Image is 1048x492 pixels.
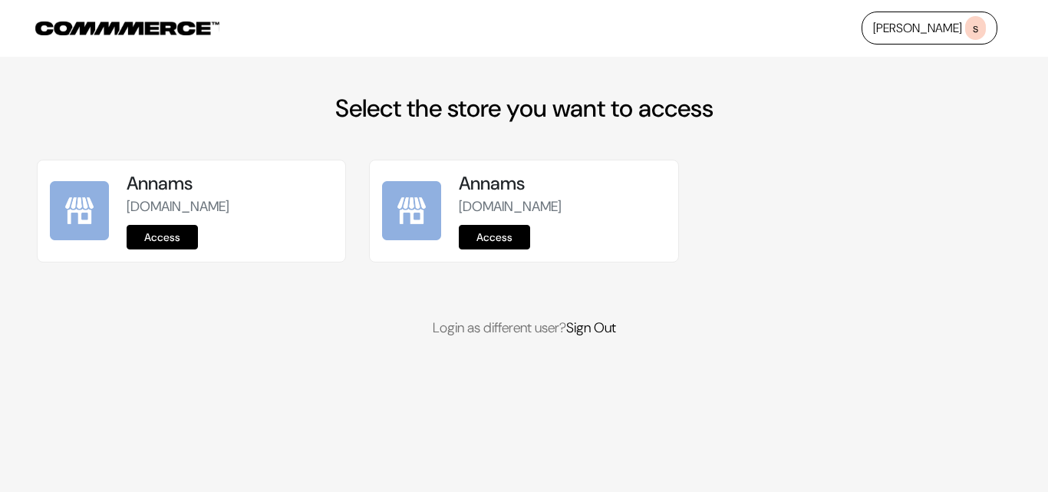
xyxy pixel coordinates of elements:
[37,318,1011,338] p: Login as different user?
[459,173,665,195] h5: Annams
[459,225,530,249] a: Access
[50,181,109,240] img: Annams
[35,21,219,35] img: COMMMERCE
[382,181,441,240] img: Annams
[37,94,1011,123] h2: Select the store you want to access
[127,225,198,249] a: Access
[459,196,665,217] p: [DOMAIN_NAME]
[965,16,986,40] span: s
[566,319,616,337] a: Sign Out
[127,196,333,217] p: [DOMAIN_NAME]
[862,12,997,45] a: [PERSON_NAME]s
[127,173,333,195] h5: Annams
